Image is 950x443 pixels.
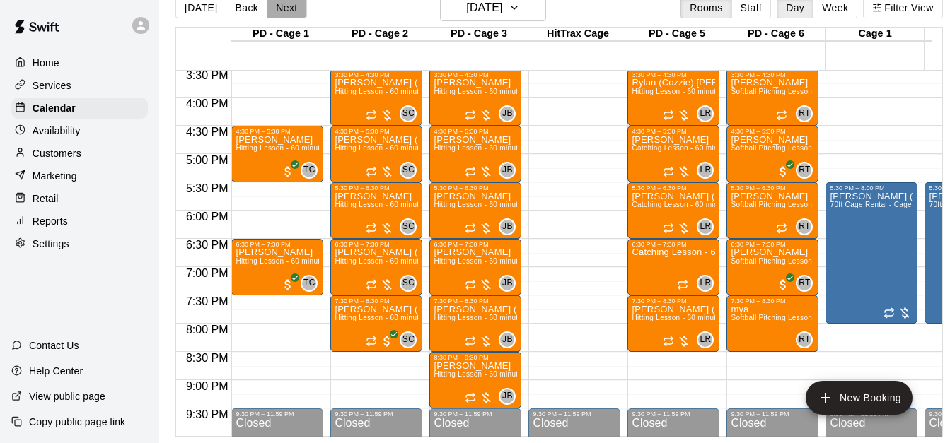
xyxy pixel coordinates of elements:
span: Recurring event [663,166,674,177]
span: LR [700,333,711,347]
span: Leo Rojas [702,275,714,292]
div: Jose Bermudez [499,275,516,292]
div: Raychel Trocki [796,105,813,122]
div: Santiago Chirino [400,105,417,122]
span: Recurring event [366,279,377,290]
div: 5:30 PM – 6:30 PM [632,184,715,191]
div: Santiago Chirino [400,275,417,292]
span: JB [502,163,513,177]
div: 9:30 PM – 11:59 PM [632,410,715,418]
div: Jose Bermudez [499,162,516,179]
span: Hitting Lesson - 60 minutes [335,144,427,152]
span: 9:00 PM [183,380,232,392]
span: SC [402,163,415,177]
span: 5:30 PM [183,182,232,194]
span: 9:30 PM [183,408,232,420]
span: Softball Pitching Lesson - 60 minutes [731,314,856,321]
div: Jose Bermudez [499,218,516,235]
span: Hitting Lesson - 60 minutes [335,314,427,321]
p: Copy public page link [29,415,125,429]
span: SC [402,220,415,234]
div: Reports [11,211,148,232]
span: 4:30 PM [183,126,232,138]
span: Recurring event [663,223,674,234]
div: 7:30 PM – 8:30 PM: Hitting Lesson - 60 minutes [627,295,719,352]
span: Recurring event [465,110,476,121]
div: 3:30 PM – 4:30 PM [434,71,517,78]
span: SC [402,333,415,347]
span: LR [700,276,711,290]
div: 4:30 PM – 5:30 PM: Ace Feltman [231,126,323,182]
div: Jose Bermudez [499,331,516,348]
span: Recurring event [465,279,476,290]
div: 6:30 PM – 7:30 PM: Bradyn Lagano [231,239,323,295]
span: Softball Pitching Lesson - 60 minutes [731,88,856,95]
span: 8:00 PM [183,324,232,336]
span: JB [502,220,513,234]
div: 6:30 PM – 7:30 PM [731,241,814,248]
div: Retail [11,188,148,209]
span: RT [799,333,811,347]
div: Services [11,75,148,96]
div: 8:30 PM – 9:30 PM [434,354,517,361]
span: Recurring event [663,110,674,121]
div: Marketing [11,165,148,187]
div: 4:30 PM – 5:30 PM: Catching Lesson - 60 minutes [627,126,719,182]
div: Santiago Chirino [400,218,417,235]
p: Calendar [33,101,76,115]
span: Softball Pitching Lesson - 60 minutes [731,144,856,152]
div: 7:30 PM – 8:30 PM [335,297,418,305]
div: Santiago Chirino [400,331,417,348]
span: Santiago Chirino [405,275,417,292]
div: 7:30 PM – 8:30 PM [731,297,814,305]
span: Santiago Chirino [405,105,417,122]
div: Raychel Trocki [796,331,813,348]
span: All customers have paid [281,278,295,292]
div: PD - Cage 6 [726,28,826,41]
span: 7:00 PM [183,267,232,279]
div: Tristen Carranza [301,162,318,179]
span: Hitting Lesson - 60 minutes [434,201,526,208]
span: Recurring event [366,110,377,121]
p: Marketing [33,169,77,183]
div: 5:30 PM – 6:30 PM: Catching Lesson - 60 minutes [627,182,719,239]
span: Recurring event [366,223,377,234]
span: Jose Bermudez [504,162,516,179]
span: Raychel Trocki [801,331,813,348]
span: Leo Rojas [702,218,714,235]
span: Hitting Lesson - 60 minutes [236,257,328,265]
p: Availability [33,124,81,138]
div: 9:30 PM – 11:59 PM [533,410,616,418]
span: TC [303,163,315,177]
span: 5:00 PM [183,154,232,166]
span: 7:30 PM [183,295,232,307]
span: Hitting Lesson - 60 minutes [434,370,526,378]
span: Recurring event [884,307,895,319]
span: Tristen Carranza [306,162,318,179]
span: Recurring event [465,392,476,403]
div: 4:30 PM – 5:30 PM [236,128,319,135]
div: 3:30 PM – 4:30 PM: Hitting Lesson - 60 minutes [627,69,719,126]
span: 4:00 PM [183,98,232,110]
div: 5:30 PM – 6:30 PM [731,184,814,191]
div: Leo Rojas [697,162,714,179]
p: Help Center [29,364,83,378]
span: Santiago Chirino [405,331,417,348]
div: PD - Cage 3 [429,28,528,41]
span: Jose Bermudez [504,105,516,122]
span: Recurring event [366,336,377,347]
p: Settings [33,237,69,251]
p: Services [33,78,71,93]
div: 6:30 PM – 7:30 PM: Hitting Lesson - 60 minutes [330,239,422,295]
a: Settings [11,233,148,254]
div: Leo Rojas [697,105,714,122]
div: 5:30 PM – 8:00 PM [830,184,913,191]
span: Softball Pitching Lesson - 60 minutes [731,201,856,208]
div: 6:30 PM – 7:30 PM: Hitting Lesson - 60 minutes [429,239,521,295]
div: Customers [11,143,148,164]
span: Tristen Carranza [306,275,318,292]
div: 6:30 PM – 7:30 PM [236,241,319,248]
div: Tristen Carranza [301,275,318,292]
div: 6:30 PM – 7:30 PM [434,241,517,248]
